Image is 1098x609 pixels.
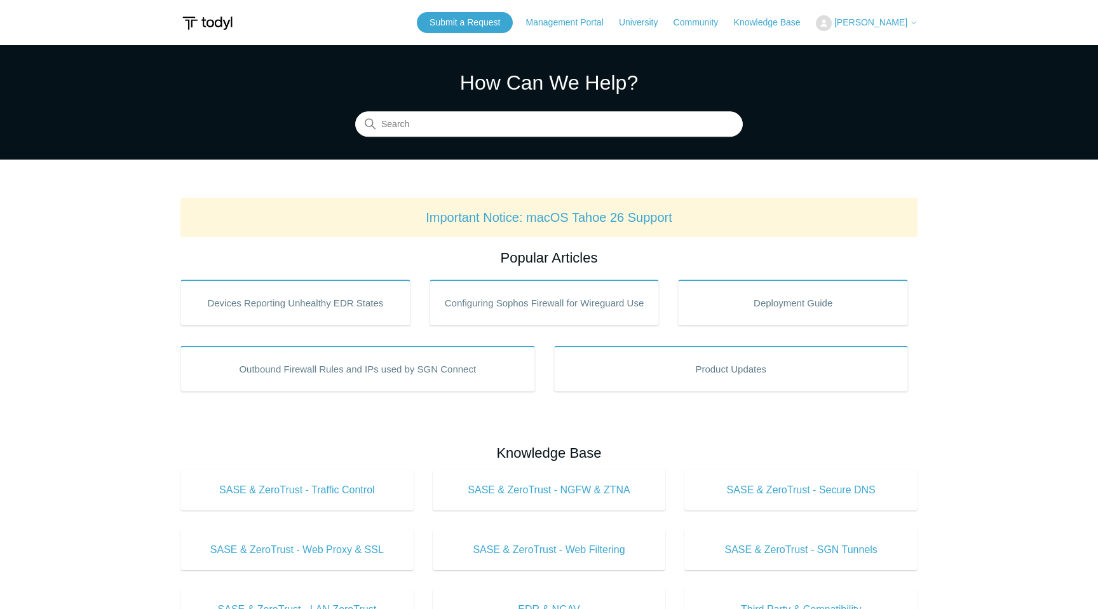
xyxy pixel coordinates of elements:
a: SASE & ZeroTrust - Web Filtering [433,530,666,570]
a: Outbound Firewall Rules and IPs used by SGN Connect [180,346,535,392]
h2: Knowledge Base [180,442,918,463]
input: Search [355,112,743,137]
span: SASE & ZeroTrust - Traffic Control [200,482,395,498]
a: SASE & ZeroTrust - Secure DNS [684,470,918,510]
span: SASE & ZeroTrust - NGFW & ZTNA [452,482,647,498]
button: [PERSON_NAME] [816,15,918,31]
a: Devices Reporting Unhealthy EDR States [180,280,410,325]
h2: Popular Articles [180,247,918,268]
img: Todyl Support Center Help Center home page [180,11,234,35]
a: Submit a Request [417,12,513,33]
a: SASE & ZeroTrust - Traffic Control [180,470,414,510]
a: Deployment Guide [678,280,908,325]
a: SASE & ZeroTrust - Web Proxy & SSL [180,530,414,570]
span: SASE & ZeroTrust - Web Proxy & SSL [200,542,395,558]
a: SASE & ZeroTrust - SGN Tunnels [684,530,918,570]
a: Management Portal [526,16,616,29]
a: Community [674,16,731,29]
a: Knowledge Base [734,16,813,29]
a: SASE & ZeroTrust - NGFW & ZTNA [433,470,666,510]
a: Configuring Sophos Firewall for Wireguard Use [430,280,660,325]
h1: How Can We Help? [355,67,743,98]
a: University [619,16,670,29]
a: Product Updates [554,346,909,392]
span: [PERSON_NAME] [834,17,907,27]
span: SASE & ZeroTrust - Secure DNS [703,482,898,498]
span: SASE & ZeroTrust - SGN Tunnels [703,542,898,558]
a: Important Notice: macOS Tahoe 26 Support [426,210,672,224]
span: SASE & ZeroTrust - Web Filtering [452,542,647,558]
